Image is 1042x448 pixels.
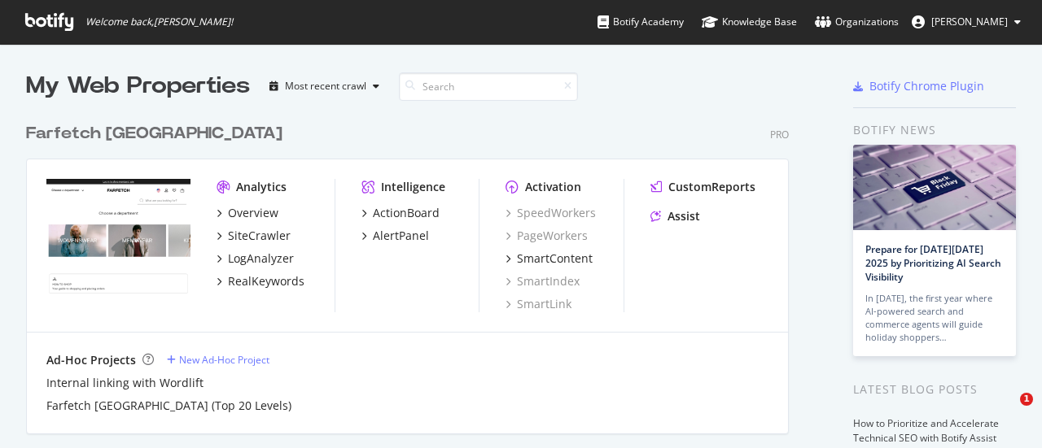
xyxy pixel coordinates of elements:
[26,70,250,102] div: My Web Properties
[263,73,386,99] button: Most recent crawl
[650,208,700,224] a: Assist
[46,375,204,391] a: Internal linking with Wordlift
[865,292,1004,344] div: In [DATE], the first year where AI-powered search and commerce agents will guide holiday shoppers…
[228,273,304,289] div: RealKeywords
[373,228,429,244] div: AlertPanel
[46,179,190,294] img: www.farfetch.com
[869,78,984,94] div: Botify Chrome Plugin
[285,81,366,91] div: Most recent crawl
[668,208,700,224] div: Assist
[217,228,291,244] a: SiteCrawler
[853,145,1016,230] img: Prepare for Black Friday 2025 by Prioritizing AI Search Visibility
[865,242,1001,284] a: Prepare for [DATE][DATE] 2025 by Prioritizing AI Search Visibility
[853,416,999,445] a: How to Prioritize and Accelerate Technical SEO with Botify Assist
[217,273,304,289] a: RealKeywords
[46,352,136,368] div: Ad-Hoc Projects
[506,296,571,312] a: SmartLink
[361,228,429,244] a: AlertPanel
[506,228,588,244] a: PageWorkers
[525,179,581,195] div: Activation
[26,122,282,146] div: Farfetch [GEOGRAPHIC_DATA]
[228,250,294,267] div: LogAnalyzer
[85,15,233,28] span: Welcome back, [PERSON_NAME] !
[361,205,440,221] a: ActionBoard
[931,15,1008,28] span: Siobhan Hume
[1020,393,1033,406] span: 1
[46,398,291,414] a: Farfetch [GEOGRAPHIC_DATA] (Top 20 Levels)
[381,179,445,195] div: Intelligence
[987,393,1026,432] iframe: Intercom live chat
[815,14,899,30] div: Organizations
[853,78,984,94] a: Botify Chrome Plugin
[853,121,1016,139] div: Botify news
[228,205,278,221] div: Overview
[506,205,596,221] a: SpeedWorkers
[506,250,593,267] a: SmartContent
[373,205,440,221] div: ActionBoard
[236,179,287,195] div: Analytics
[506,273,580,289] a: SmartIndex
[702,14,797,30] div: Knowledge Base
[770,128,789,141] div: Pro
[899,9,1034,35] button: [PERSON_NAME]
[217,205,278,221] a: Overview
[399,72,578,101] input: Search
[26,122,289,146] a: Farfetch [GEOGRAPHIC_DATA]
[179,353,269,367] div: New Ad-Hoc Project
[217,250,294,267] a: LogAnalyzer
[598,14,684,30] div: Botify Academy
[517,250,593,267] div: SmartContent
[228,228,291,244] div: SiteCrawler
[167,353,269,367] a: New Ad-Hoc Project
[853,381,1016,398] div: Latest Blog Posts
[650,179,755,195] a: CustomReports
[668,179,755,195] div: CustomReports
